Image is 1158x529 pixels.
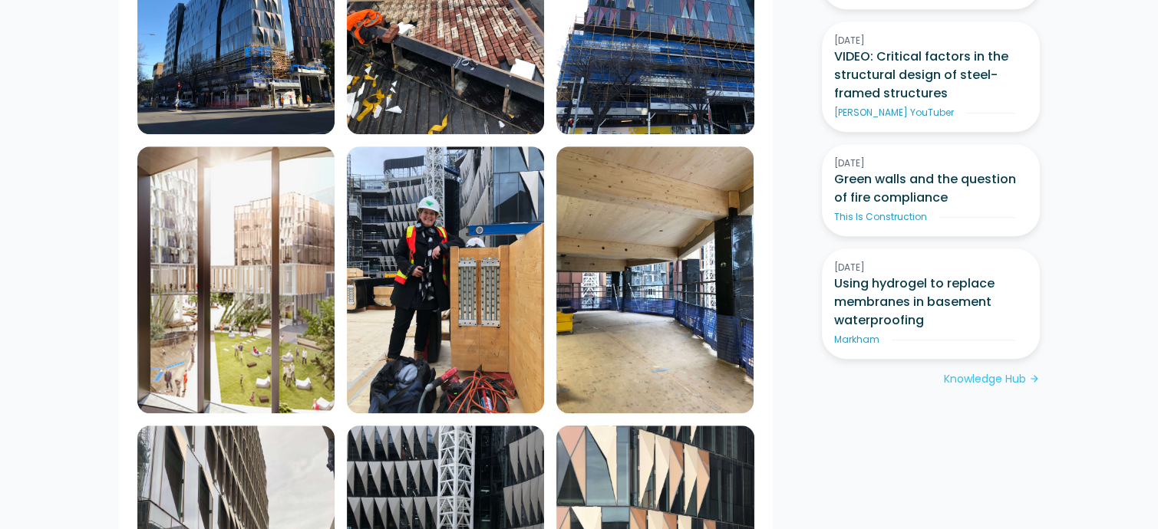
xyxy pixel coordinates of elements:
[834,261,1028,274] div: [DATE]
[822,144,1040,236] a: [DATE]Green walls and the question of fire complianceThis Is Construction
[822,248,1040,359] a: [DATE]Using hydrogel to replace membranes in basement waterproofingMarkham
[1029,372,1040,387] div: arrow_forward
[834,333,879,347] div: Markham
[834,48,1028,103] h3: VIDEO: Critical factors in the structural design of steel-framed structures
[834,274,1028,330] h3: Using hydrogel to replace membranes in basement waterproofing
[944,371,1040,387] a: Knowledge Hubarrow_forward
[944,371,1026,387] div: Knowledge Hub
[834,34,1028,48] div: [DATE]
[834,156,1028,170] div: [DATE]
[834,106,954,120] div: [PERSON_NAME] YouTuber
[822,21,1040,132] a: [DATE]VIDEO: Critical factors in the structural design of steel-framed structures[PERSON_NAME] Yo...
[834,170,1028,207] h3: Green walls and the question of fire compliance
[834,210,927,224] div: This Is Construction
